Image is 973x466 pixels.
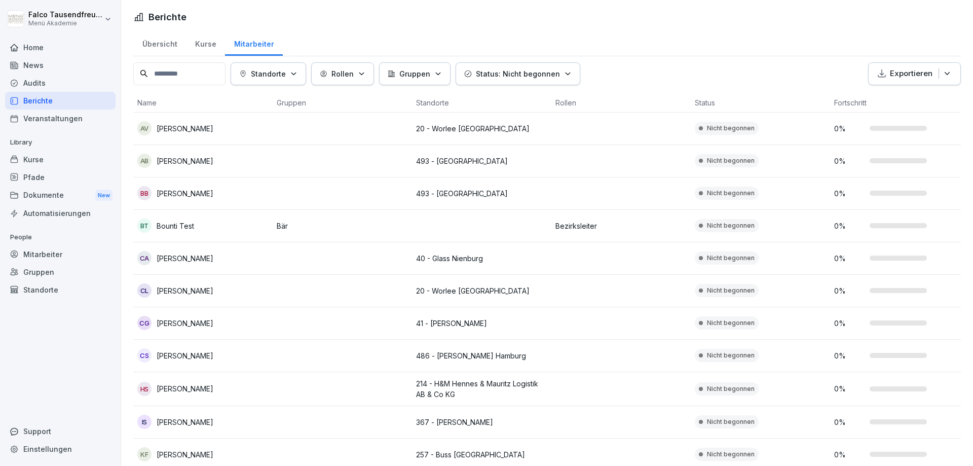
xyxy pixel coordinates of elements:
div: IS [137,415,152,429]
div: CL [137,283,152,298]
div: Support [5,422,116,440]
p: 214 - H&M Hennes & Mauritz Logistik AB & Co KG [416,378,547,400]
p: Menü Akademie [28,20,102,27]
p: Bounti Test [157,221,194,231]
div: CG [137,316,152,330]
div: Dokumente [5,186,116,205]
p: [PERSON_NAME] [157,123,213,134]
p: Exportieren [890,68,932,80]
p: Bezirksleiter [555,221,687,231]
p: 257 - Buss [GEOGRAPHIC_DATA] [416,449,547,460]
p: Nicht begonnen [707,156,755,165]
div: KF [137,447,152,461]
div: HS [137,382,152,396]
p: [PERSON_NAME] [157,417,213,427]
p: 493 - [GEOGRAPHIC_DATA] [416,188,547,199]
p: [PERSON_NAME] [157,253,213,264]
a: Veranstaltungen [5,110,116,127]
p: 0 % [834,221,865,231]
div: BT [137,219,152,233]
p: [PERSON_NAME] [157,156,213,166]
p: Nicht begonnen [707,318,755,328]
p: 0 % [834,253,865,264]
p: 0 % [834,383,865,394]
p: 20 - Worlee [GEOGRAPHIC_DATA] [416,123,547,134]
p: 40 - Glass Nienburg [416,253,547,264]
p: [PERSON_NAME] [157,285,213,296]
p: Nicht begonnen [707,384,755,393]
th: Rollen [551,93,691,113]
p: 0 % [834,417,865,427]
p: Nicht begonnen [707,189,755,198]
p: 0 % [834,285,865,296]
a: Standorte [5,281,116,299]
p: Nicht begonnen [707,286,755,295]
a: Automatisierungen [5,204,116,222]
th: Fortschritt [830,93,969,113]
p: 0 % [834,156,865,166]
div: New [95,190,113,201]
a: Mitarbeiter [225,30,283,56]
a: Einstellungen [5,440,116,458]
p: Nicht begonnen [707,124,755,133]
div: AB [137,154,152,168]
p: Rollen [331,68,354,79]
p: Nicht begonnen [707,450,755,459]
h1: Berichte [148,10,186,24]
button: Status: Nicht begonnen [456,62,580,85]
p: 493 - [GEOGRAPHIC_DATA] [416,156,547,166]
th: Gruppen [273,93,412,113]
a: Home [5,39,116,56]
p: Gruppen [399,68,430,79]
p: 0 % [834,188,865,199]
p: 0 % [834,318,865,329]
div: BB [137,186,152,200]
th: Status [691,93,830,113]
p: Nicht begonnen [707,351,755,360]
p: 41 - [PERSON_NAME] [416,318,547,329]
a: Kurse [186,30,225,56]
p: Library [5,134,116,151]
th: Name [133,93,273,113]
p: 486 - [PERSON_NAME] Hamburg [416,350,547,361]
div: AV [137,121,152,135]
th: Standorte [412,93,551,113]
a: Kurse [5,151,116,168]
p: People [5,229,116,245]
p: Nicht begonnen [707,254,755,263]
button: Standorte [231,62,306,85]
p: [PERSON_NAME] [157,449,213,460]
a: DokumenteNew [5,186,116,205]
div: CS [137,348,152,363]
a: Pfade [5,168,116,186]
p: 0 % [834,123,865,134]
p: 0 % [834,350,865,361]
div: CA [137,251,152,265]
p: Standorte [251,68,286,79]
a: Mitarbeiter [5,245,116,263]
a: Berichte [5,92,116,110]
p: 0 % [834,449,865,460]
a: Audits [5,74,116,92]
p: [PERSON_NAME] [157,383,213,394]
button: Gruppen [379,62,451,85]
a: Gruppen [5,263,116,281]
a: Übersicht [133,30,186,56]
p: [PERSON_NAME] [157,318,213,329]
div: News [5,56,116,74]
p: Bär [277,221,408,231]
p: [PERSON_NAME] [157,350,213,361]
button: Rollen [311,62,374,85]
